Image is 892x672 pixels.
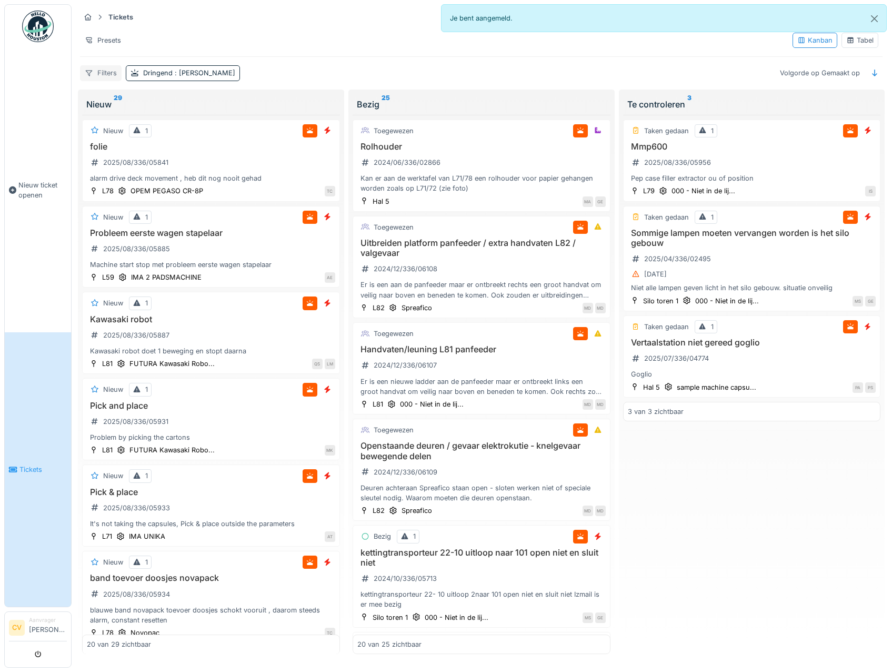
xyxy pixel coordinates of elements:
[29,616,67,624] div: Aanvrager
[357,280,606,300] div: Er is een aan de panfeeder maar er ontbreekt rechts een groot handvat om veilig naar boven en ben...
[145,557,148,567] div: 1
[129,359,215,369] div: FUTURA Kawasaki Robo...
[131,272,202,282] div: IMA 2 PADSMACHINE
[644,353,709,363] div: 2025/07/336/04774
[102,531,112,541] div: L71
[103,384,123,394] div: Nieuw
[595,399,606,410] div: MD
[374,264,437,274] div: 2024/12/336/06108
[853,382,863,393] div: PA
[131,186,203,196] div: OPEM PEGASO CR-8P
[145,126,148,136] div: 1
[373,612,408,622] div: Silo toren 1
[102,272,114,282] div: L59
[103,330,169,340] div: 2025/08/336/05887
[357,483,606,503] div: Deuren achteraan Spreafico staan open - sloten werken niet of speciale sleutel nodig. Waarom moet...
[373,196,389,206] div: Hal 5
[865,382,876,393] div: PS
[595,196,606,207] div: GE
[103,417,168,427] div: 2025/08/336/05931
[797,35,833,45] div: Kanban
[357,441,606,461] h3: Openstaande deuren / gevaar elektrokutie - knelgevaar bewegende delen
[628,228,876,248] h3: Sommige lampen moeten vervangen worden is het silo gebouw
[103,503,170,513] div: 2025/08/336/05933
[628,173,876,183] div: Pep case filler extractor ou of position
[711,126,714,136] div: 1
[441,4,887,32] div: Je bent aangemeld.
[357,548,606,568] h3: kettingtransporteur 22-10 uitloop naar 101 open niet en sluit niet
[644,212,689,222] div: Taken gedaan
[382,98,390,111] sup: 25
[357,377,606,397] div: Er is een nieuwe ladder aan de panfeeder maar er ontbreekt links een groot handvat om veilig naar...
[102,445,113,455] div: L81
[865,296,876,307] div: GE
[373,399,383,409] div: L81
[357,344,606,354] h3: Handvaten/leuning L81 panfeeder
[357,142,606,152] h3: Rolhouder
[374,425,414,435] div: Toegewezen
[853,296,863,307] div: MS
[627,98,877,111] div: Te controleren
[145,212,148,222] div: 1
[595,612,606,623] div: GE
[87,260,335,270] div: Machine start stop met probleem eerste wagen stapelaar
[18,180,67,200] span: Nieuw ticket openen
[87,401,335,411] h3: Pick and place
[357,98,606,111] div: Bezig
[374,157,440,167] div: 2024/06/336/02866
[583,506,593,516] div: MD
[373,303,385,313] div: L82
[104,12,137,22] strong: Tickets
[103,471,123,481] div: Nieuw
[5,332,71,607] a: Tickets
[402,303,432,313] div: Spreafico
[312,359,323,369] div: QS
[103,212,123,222] div: Nieuw
[643,296,678,306] div: Silo toren 1
[22,11,54,42] img: Badge_color-CXgf-gQk.svg
[357,238,606,258] h3: Uitbreiden platform panfeeder / extra handvaten L82 / valgevaar
[145,471,148,481] div: 1
[87,173,335,183] div: alarm drive deck movement , heb dit nog nooit gehad
[87,639,151,649] div: 20 van 29 zichtbaar
[775,65,865,81] div: Volgorde op Gemaakt op
[103,126,123,136] div: Nieuw
[711,322,714,332] div: 1
[80,65,122,81] div: Filters
[114,98,122,111] sup: 29
[644,126,689,136] div: Taken gedaan
[374,467,437,477] div: 2024/12/336/06109
[102,628,114,638] div: L78
[129,445,215,455] div: FUTURA Kawasaki Robo...
[9,616,67,641] a: CV Aanvrager[PERSON_NAME]
[695,296,759,306] div: 000 - Niet in de lij...
[687,98,691,111] sup: 3
[131,628,159,638] div: Novopac
[80,33,126,48] div: Presets
[102,186,114,196] div: L78
[87,346,335,356] div: Kawasaki robot doet 1 beweging en stopt daarna
[87,573,335,583] h3: band toevoer doosjes novapack
[628,369,876,379] div: Goglio
[374,329,414,339] div: Toegewezen
[357,173,606,193] div: Kan er aan de werktafel van L71/78 een rolhouder voor papier gehangen worden zoals op L71/72 (zie...
[374,222,414,232] div: Toegewezen
[29,616,67,639] li: [PERSON_NAME]
[325,628,335,638] div: TC
[643,186,655,196] div: L79
[644,157,711,167] div: 2025/08/336/05956
[374,360,437,370] div: 2024/12/336/06107
[325,445,335,456] div: MK
[595,303,606,313] div: MD
[145,384,148,394] div: 1
[711,212,714,222] div: 1
[628,283,876,293] div: Niet alle lampen geven licht in het silo gebouw. situatie onveilig
[9,620,25,636] li: CV
[583,303,593,313] div: MD
[87,314,335,324] h3: Kawasaki robot
[325,359,335,369] div: LM
[325,186,335,196] div: TC
[129,531,165,541] div: IMA UNIKA
[677,382,756,392] div: sample machine capsu...
[325,272,335,283] div: AE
